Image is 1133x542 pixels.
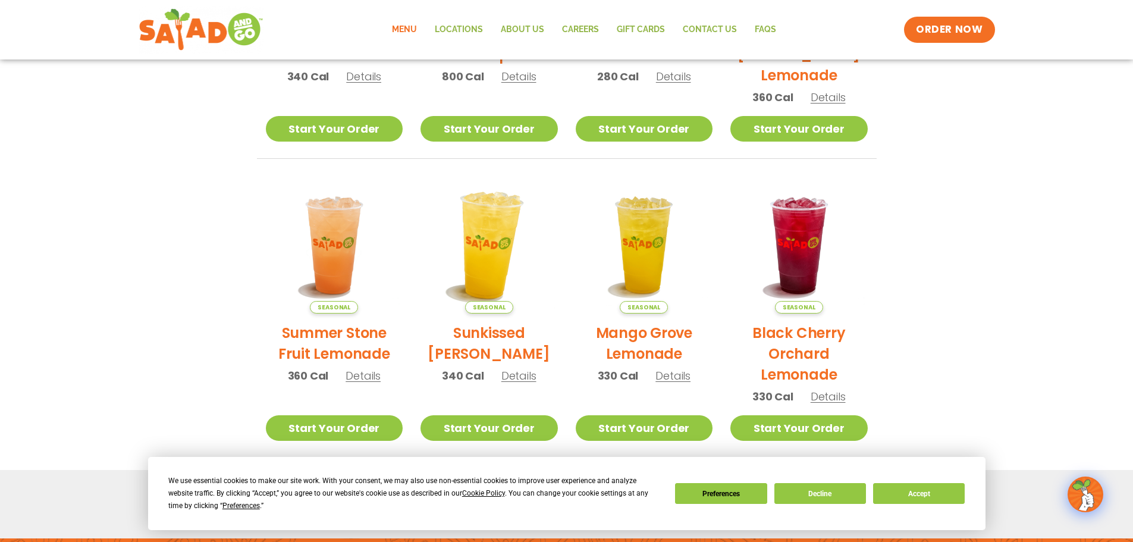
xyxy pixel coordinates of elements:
[553,16,608,43] a: Careers
[462,489,505,497] span: Cookie Policy
[148,457,986,530] div: Cookie Consent Prompt
[383,16,785,43] nav: Menu
[873,483,965,504] button: Accept
[346,368,381,383] span: Details
[1069,478,1102,511] img: wpChatIcon
[730,322,868,385] h2: Black Cherry Orchard Lemonade
[442,368,484,384] span: 340 Cal
[346,69,381,84] span: Details
[916,23,983,37] span: ORDER NOW
[730,116,868,142] a: Start Your Order
[730,415,868,441] a: Start Your Order
[730,177,868,314] img: Product photo for Black Cherry Orchard Lemonade
[597,68,639,84] span: 280 Cal
[811,90,846,105] span: Details
[598,368,639,384] span: 330 Cal
[576,322,713,364] h2: Mango Grove Lemonade
[656,69,691,84] span: Details
[576,116,713,142] a: Start Your Order
[266,322,403,364] h2: Summer Stone Fruit Lemonade
[383,16,426,43] a: Menu
[620,301,668,314] span: Seasonal
[674,16,746,43] a: Contact Us
[420,116,558,142] a: Start Your Order
[655,368,691,383] span: Details
[266,116,403,142] a: Start Your Order
[904,17,994,43] a: ORDER NOW
[409,164,570,325] img: Product photo for Sunkissed Yuzu Lemonade
[287,68,329,84] span: 340 Cal
[310,301,358,314] span: Seasonal
[168,475,661,512] div: We use essential cookies to make our site work. With your consent, we may also use non-essential ...
[266,415,403,441] a: Start Your Order
[288,368,329,384] span: 360 Cal
[675,483,767,504] button: Preferences
[774,483,866,504] button: Decline
[492,16,553,43] a: About Us
[465,301,513,314] span: Seasonal
[811,389,846,404] span: Details
[775,301,823,314] span: Seasonal
[501,368,536,383] span: Details
[576,415,713,441] a: Start Your Order
[420,415,558,441] a: Start Your Order
[576,177,713,314] img: Product photo for Mango Grove Lemonade
[420,322,558,364] h2: Sunkissed [PERSON_NAME]
[442,68,484,84] span: 800 Cal
[746,16,785,43] a: FAQs
[222,502,260,510] span: Preferences
[752,389,793,405] span: 330 Cal
[266,177,403,314] img: Product photo for Summer Stone Fruit Lemonade
[608,16,674,43] a: GIFT CARDS
[752,89,793,105] span: 360 Cal
[139,6,264,54] img: new-SAG-logo-768×292
[501,69,536,84] span: Details
[426,16,492,43] a: Locations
